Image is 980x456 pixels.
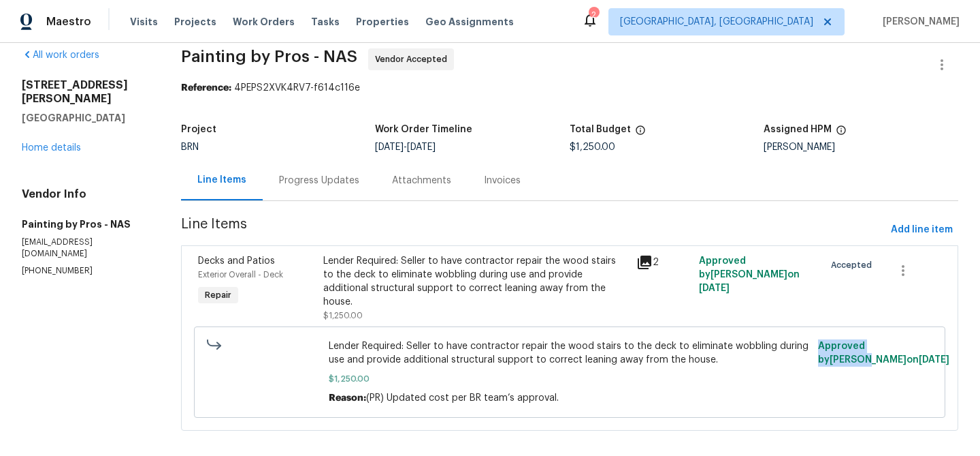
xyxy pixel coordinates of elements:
[233,15,295,29] span: Work Orders
[818,341,949,365] span: Approved by [PERSON_NAME] on
[181,48,357,65] span: Painting by Pros - NAS
[620,15,813,29] span: [GEOGRAPHIC_DATA], [GEOGRAPHIC_DATA]
[699,284,730,293] span: [DATE]
[831,258,877,272] span: Accepted
[891,222,953,239] span: Add line item
[22,111,148,125] h5: [GEOGRAPHIC_DATA]
[589,8,598,22] div: 2
[22,265,148,277] p: [PHONE_NUMBER]
[181,83,231,93] b: Reference:
[181,81,958,95] div: 4PEPS2XVK4RV7-f614c116e
[425,15,514,29] span: Geo Assignments
[197,173,246,187] div: Line Items
[198,256,275,266] span: Decks and Patios
[46,15,91,29] span: Maestro
[329,393,366,403] span: Reason:
[636,254,691,271] div: 2
[375,142,436,152] span: -
[375,125,472,134] h5: Work Order Timeline
[356,15,409,29] span: Properties
[198,271,283,279] span: Exterior Overall - Deck
[699,256,800,293] span: Approved by [PERSON_NAME] on
[877,15,960,29] span: [PERSON_NAME]
[22,143,81,153] a: Home details
[22,50,99,60] a: All work orders
[323,254,628,309] div: Lender Required: Seller to have contractor repair the wood stairs to the deck to eliminate wobbli...
[375,142,404,152] span: [DATE]
[181,142,199,152] span: BRN
[22,237,148,260] p: [EMAIL_ADDRESS][DOMAIN_NAME]
[130,15,158,29] span: Visits
[323,311,363,320] span: $1,250.00
[329,339,810,367] span: Lender Required: Seller to have contractor repair the wood stairs to the deck to eliminate wobbli...
[174,15,216,29] span: Projects
[22,187,148,201] h4: Vendor Info
[311,17,340,27] span: Tasks
[392,174,451,187] div: Attachments
[22,217,148,231] h5: Painting by Pros - NAS
[764,142,958,152] div: [PERSON_NAME]
[181,125,216,134] h5: Project
[199,288,237,302] span: Repair
[375,52,453,66] span: Vendor Accepted
[836,125,847,142] span: The hpm assigned to this work order.
[570,142,615,152] span: $1,250.00
[407,142,436,152] span: [DATE]
[484,174,521,187] div: Invoices
[329,372,810,386] span: $1,250.00
[279,174,359,187] div: Progress Updates
[181,217,885,243] span: Line Items
[635,125,646,142] span: The total cost of line items that have been proposed by Opendoor. This sum includes line items th...
[366,393,559,403] span: (PR) Updated cost per BR team’s approval.
[919,355,949,365] span: [DATE]
[885,217,958,243] button: Add line item
[764,125,832,134] h5: Assigned HPM
[22,78,148,106] h2: [STREET_ADDRESS][PERSON_NAME]
[570,125,631,134] h5: Total Budget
